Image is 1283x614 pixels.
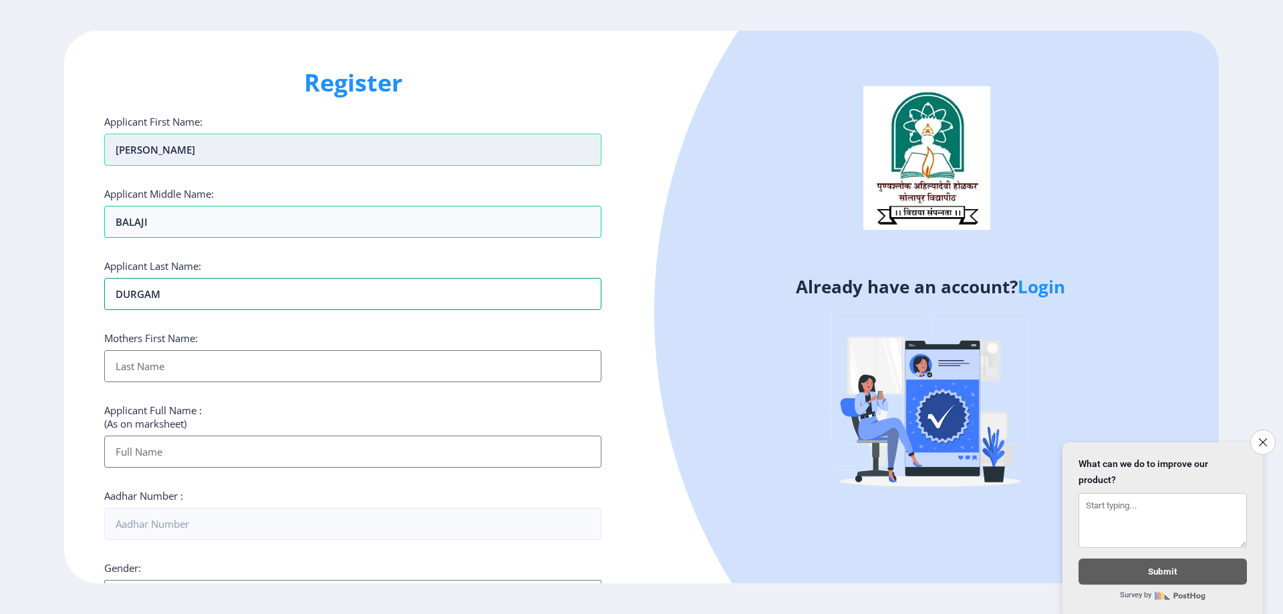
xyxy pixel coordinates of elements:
[104,206,601,238] input: First Name
[863,86,990,229] img: logo
[104,134,601,166] input: First Name
[104,67,601,99] h1: Register
[104,187,214,200] label: Applicant Middle Name:
[104,350,601,382] input: Last Name
[104,404,202,430] label: Applicant Full Name : (As on marksheet)
[652,276,1209,297] h4: Already have an account?
[104,508,601,540] input: Aadhar Number
[104,115,202,128] label: Applicant First Name:
[1018,275,1065,299] a: Login
[813,287,1047,520] img: Verified-rafiki.svg
[104,331,198,345] label: Mothers First Name:
[104,489,183,502] label: Aadhar Number :
[104,561,141,575] label: Gender:
[104,278,601,310] input: Last Name
[104,259,201,273] label: Applicant Last Name:
[104,436,601,468] input: Full Name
